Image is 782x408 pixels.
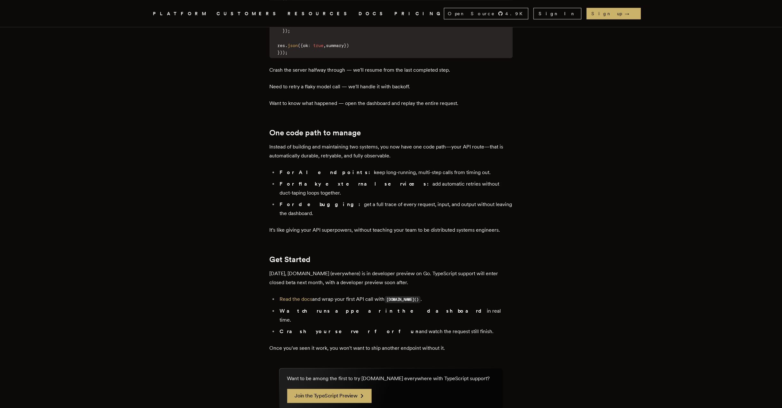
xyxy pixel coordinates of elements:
[278,295,513,304] li: and wrap your first API call with .
[287,389,372,403] a: Join the TypeScript Preview
[280,296,312,302] a: Read the docs
[278,180,513,197] li: add automatic retries without duct-taping loops together.
[280,201,364,207] strong: For debugging:
[285,28,288,33] span: )
[287,375,490,382] p: Want to be among the first to try [DOMAIN_NAME] everywhere with TypeScript support?
[506,10,527,17] span: 4.9 K
[288,10,351,18] button: RESOURCES
[448,10,495,17] span: Open Source
[270,269,513,287] p: [DATE], [DOMAIN_NAME] (everywhere) is in developer preview on Go. TypeScript support will enter c...
[326,43,344,48] span: summary
[288,43,298,48] span: json
[270,142,513,160] p: Instead of building and maintaining two systems, you now have one code path—your API route—that i...
[278,327,513,336] li: and watch the request still finish.
[298,43,301,48] span: (
[313,43,324,48] span: true
[270,99,513,108] p: Want to know what happened — open the dashboard and replay the entire request.
[278,307,513,324] li: in real time.
[285,50,288,55] span: ;
[308,43,311,48] span: :
[217,10,280,18] a: CUSTOMERS
[283,50,285,55] span: )
[278,200,513,218] li: get a full trace of every request, input, and output without leaving the dashboard.
[270,255,513,264] h2: Get Started
[270,226,513,235] p: It's like giving your API superpowers, without teaching your team to be distributed systems engin...
[288,28,290,33] span: ;
[270,66,513,75] p: Crash the server halfway through — we'll resume from the last completed step.
[587,8,641,19] a: Sign up
[301,43,303,48] span: {
[285,43,288,48] span: .
[270,82,513,91] p: Need to retry a flaky model call — we'll handle it with backoff.
[280,169,374,175] strong: For AI endpoints:
[303,43,308,48] span: ok
[280,308,487,314] strong: Watch runs appear in the dashboard
[347,43,349,48] span: )
[278,43,285,48] span: res
[625,10,636,17] span: →
[280,50,283,55] span: )
[324,43,326,48] span: ,
[270,344,513,353] p: Once you've seen it work, you won't want to ship another endpoint without it.
[270,128,513,137] h2: One code path to manage
[278,50,280,55] span: }
[280,181,433,187] strong: For flaky external services:
[344,43,347,48] span: }
[280,328,419,334] strong: Crash your server for fun
[533,8,581,19] a: Sign In
[395,10,444,18] a: PRICING
[359,10,387,18] a: DOCS
[385,296,421,303] code: [DOMAIN_NAME]()
[283,28,285,33] span: }
[153,10,209,18] button: PLATFORM
[278,168,513,177] li: keep long-running, multi-step calls from timing out.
